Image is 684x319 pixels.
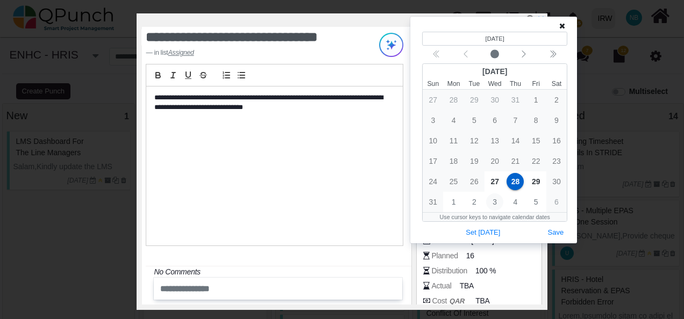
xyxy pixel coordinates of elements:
div: 8/10/2025 [423,130,443,151]
div: 8/28/2025 (Selected date) (Today) [505,171,525,192]
div: 8/7/2025 [505,110,525,130]
small: Tuesday [464,79,484,89]
footer: in list [146,48,358,57]
div: 9/6/2025 [546,192,567,212]
button: Save [544,226,568,240]
i: Edit Punch [526,15,533,23]
div: 8/22/2025 [526,151,546,171]
div: Actual [431,280,451,292]
div: Use cursor keys to navigate calendar dates [423,213,567,221]
svg: chevron double left [548,50,557,59]
b: QAR [450,297,465,305]
div: 8/5/2025 [464,110,484,130]
div: 7/31/2025 [505,90,525,110]
img: Try writing with AI [379,33,403,57]
button: Next month [509,47,538,62]
div: 8/18/2025 [443,151,464,171]
div: 8/2/2025 [546,90,567,110]
div: Calendar navigation [422,47,567,62]
i: No Comments [154,267,200,276]
div: Distribution [431,265,467,277]
div: 7/27/2025 [423,90,443,110]
div: 8/31/2025 [423,192,443,212]
div: 8/20/2025 [484,151,505,171]
small: Monday [443,79,464,89]
span: 3 [486,193,503,211]
div: 8/24/2025 [423,171,443,192]
cite: Source Title [168,49,194,56]
div: 8/14/2025 [505,130,525,151]
div: 8/13/2025 [484,130,505,151]
div: 8/23/2025 [546,151,567,171]
div: 8/16/2025 [546,130,567,151]
u: Assigned [168,49,194,56]
div: 9/1/2025 [443,192,464,212]
div: 8/29/2025 [526,171,546,192]
button: Set [DATE] [462,226,504,240]
div: Planned [431,250,458,262]
div: 8/8/2025 [526,110,546,130]
span: TBA [475,295,489,307]
div: 8/26/2025 [464,171,484,192]
header: Selected date [422,32,567,46]
small: Wednesday [484,79,505,89]
div: 8/30/2025 [546,171,567,192]
span: 100 % [475,265,496,277]
div: 8/3/2025 [423,110,443,130]
div: 8/11/2025 [443,130,464,151]
div: 8/25/2025 [443,171,464,192]
span: TBA [460,280,474,292]
div: 8/1/2025 [526,90,546,110]
svg: chevron left [519,50,528,59]
div: 7/30/2025 [484,90,505,110]
div: 9/5/2025 [526,192,546,212]
small: Saturday [546,79,567,89]
div: 9/3/2025 [484,192,505,212]
span: 5 [528,193,545,211]
bdi: [DATE] [486,35,504,42]
div: 8/15/2025 [526,130,546,151]
div: 9/4/2025 [505,192,525,212]
span: 27 [486,173,503,190]
span: 28 [507,173,524,190]
svg: x [537,15,545,23]
button: Current month [480,47,509,62]
small: Sunday [423,79,443,89]
div: 8/12/2025 [464,130,484,151]
button: Next year [538,47,567,62]
svg: circle fill [490,50,499,59]
small: Thursday [505,79,525,89]
span: 16 [466,250,474,262]
div: 7/28/2025 [443,90,464,110]
div: 8/21/2025 [505,151,525,171]
div: 9/2/2025 [464,192,484,212]
span: 2 [466,193,483,211]
span: 29 [528,173,545,190]
div: Cost [432,295,467,307]
span: 4 [507,193,524,211]
div: 8/19/2025 [464,151,484,171]
span: 1 [445,193,462,211]
div: 7/29/2025 [464,90,484,110]
div: 8/4/2025 [443,110,464,130]
div: 8/17/2025 [423,151,443,171]
small: Friday [526,79,546,89]
div: 8/9/2025 [546,110,567,130]
div: 8/6/2025 [484,110,505,130]
div: [DATE] [423,64,567,79]
div: 8/27/2025 [484,171,505,192]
